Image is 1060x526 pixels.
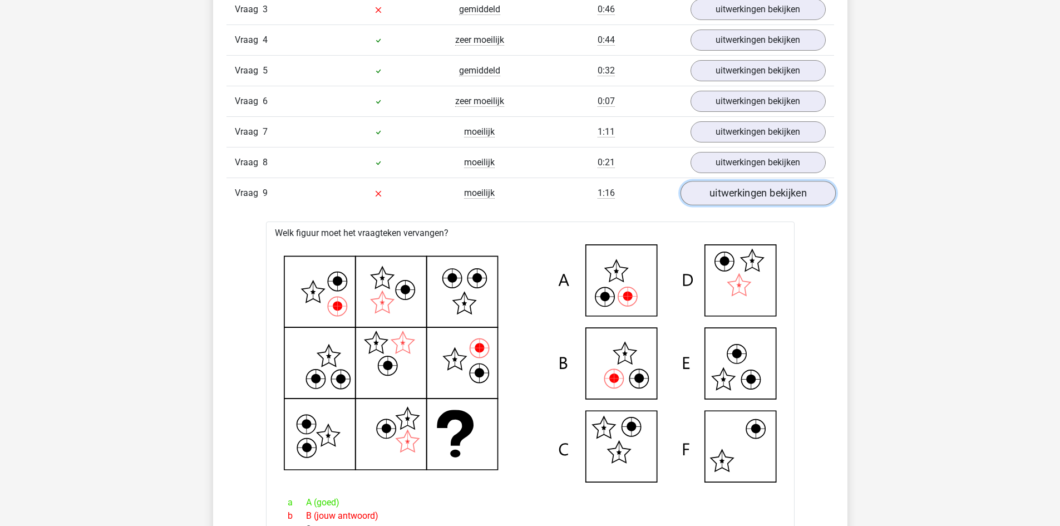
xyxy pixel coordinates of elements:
[279,496,781,509] div: A (goed)
[691,60,826,81] a: uitwerkingen bekijken
[455,96,504,107] span: zeer moeilijk
[279,509,781,523] div: B (jouw antwoord)
[235,125,263,139] span: Vraag
[263,65,268,76] span: 5
[691,152,826,173] a: uitwerkingen bekijken
[235,156,263,169] span: Vraag
[464,188,495,199] span: moeilijk
[235,64,263,77] span: Vraag
[263,126,268,137] span: 7
[263,188,268,198] span: 9
[598,188,615,199] span: 1:16
[691,30,826,51] a: uitwerkingen bekijken
[691,121,826,142] a: uitwerkingen bekijken
[455,35,504,46] span: zeer moeilijk
[235,95,263,108] span: Vraag
[288,509,306,523] span: b
[263,96,268,106] span: 6
[598,65,615,76] span: 0:32
[235,3,263,16] span: Vraag
[598,96,615,107] span: 0:07
[680,181,835,205] a: uitwerkingen bekijken
[235,186,263,200] span: Vraag
[464,126,495,137] span: moeilijk
[464,157,495,168] span: moeilijk
[263,157,268,168] span: 8
[235,33,263,47] span: Vraag
[598,35,615,46] span: 0:44
[598,157,615,168] span: 0:21
[288,496,306,509] span: a
[598,126,615,137] span: 1:11
[691,91,826,112] a: uitwerkingen bekijken
[598,4,615,15] span: 0:46
[459,4,500,15] span: gemiddeld
[263,4,268,14] span: 3
[263,35,268,45] span: 4
[459,65,500,76] span: gemiddeld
